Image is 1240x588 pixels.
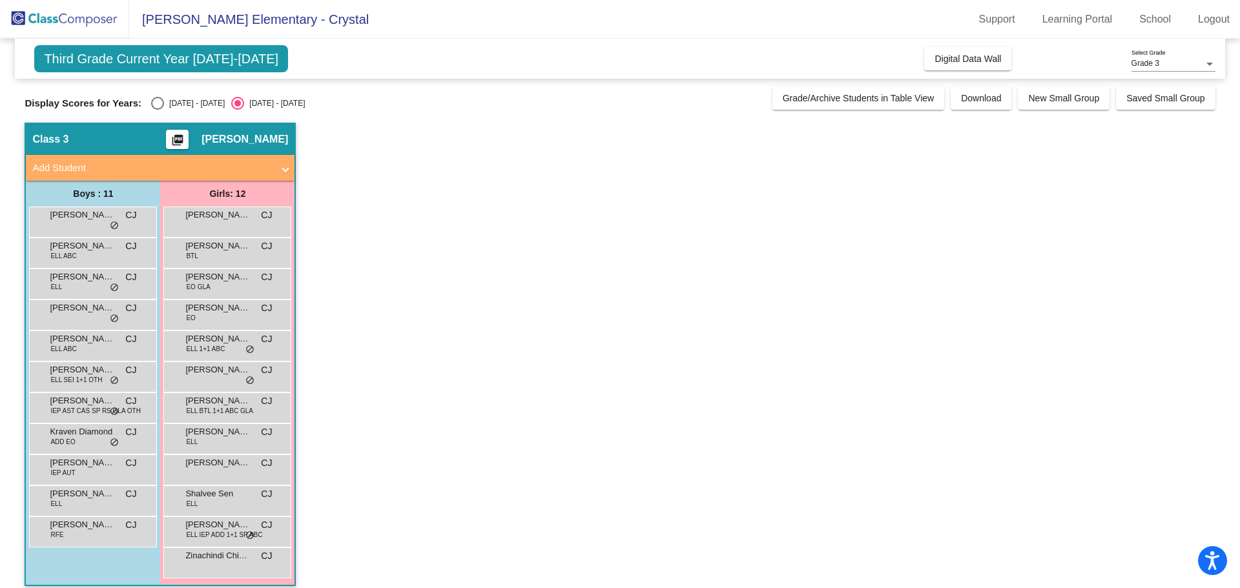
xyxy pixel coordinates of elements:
[261,363,272,377] span: CJ
[961,93,1001,103] span: Download
[261,456,272,470] span: CJ
[185,239,250,252] span: [PERSON_NAME]
[186,530,262,540] span: ELL IEP ADD 1+1 SP ABC
[110,314,119,324] span: do_not_disturb_alt
[50,406,141,416] span: IEP AST CAS SP RS GLA OTH
[50,425,114,438] span: Kraven Diamond
[32,161,273,176] mat-panel-title: Add Student
[261,239,272,253] span: CJ
[201,133,288,146] span: [PERSON_NAME]
[50,375,102,385] span: ELL SEI 1+1 OTH
[185,425,250,438] span: [PERSON_NAME]
[261,208,272,222] span: CJ
[50,239,114,252] span: [PERSON_NAME]
[185,518,250,531] span: [PERSON_NAME]
[261,425,272,439] span: CJ
[245,531,254,541] span: do_not_disturb_alt
[185,549,250,562] span: Zinachindi Chinaka
[185,332,250,345] span: [PERSON_NAME]
[185,270,250,283] span: [PERSON_NAME]
[185,487,250,500] span: Shalvee Sen
[166,130,189,149] button: Print Students Details
[50,530,63,540] span: RFE
[26,181,160,207] div: Boys : 11
[164,97,225,109] div: [DATE] - [DATE]
[151,97,305,110] mat-radio-group: Select an option
[25,97,141,109] span: Display Scores for Years:
[186,499,198,509] span: ELL
[110,407,119,417] span: do_not_disturb_alt
[261,518,272,532] span: CJ
[261,301,272,315] span: CJ
[160,181,294,207] div: Girls: 12
[186,344,225,354] span: ELL 1+1 ABC
[185,301,250,314] span: [PERSON_NAME] [PERSON_NAME]
[110,221,119,231] span: do_not_disturb_alt
[125,518,136,532] span: CJ
[110,283,119,293] span: do_not_disturb_alt
[110,376,119,386] span: do_not_disturb_alt
[110,438,119,448] span: do_not_disturb_alt
[50,282,62,292] span: ELL
[1032,9,1123,30] a: Learning Portal
[1131,59,1159,68] span: Grade 3
[261,270,272,284] span: CJ
[186,251,198,261] span: BTL
[244,97,305,109] div: [DATE] - [DATE]
[186,437,198,447] span: ELL
[50,394,114,407] span: [PERSON_NAME]
[34,45,288,72] span: Third Grade Current Year [DATE]-[DATE]
[125,456,136,470] span: CJ
[261,394,272,408] span: CJ
[951,86,1011,110] button: Download
[50,332,114,345] span: [PERSON_NAME]
[1028,93,1099,103] span: New Small Group
[261,549,272,563] span: CJ
[50,456,114,469] span: [PERSON_NAME]
[969,9,1026,30] a: Support
[245,345,254,355] span: do_not_disturb_alt
[50,270,114,283] span: [PERSON_NAME]
[185,363,250,376] span: [PERSON_NAME]
[186,406,253,416] span: ELL BTL 1+1 ABC GLA
[50,437,75,447] span: ADD EO
[125,270,136,284] span: CJ
[1188,9,1240,30] a: Logout
[50,468,75,478] span: IEP AUT
[186,282,210,292] span: EO GLA
[783,93,935,103] span: Grade/Archive Students in Table View
[125,487,136,501] span: CJ
[26,155,294,181] mat-expansion-panel-header: Add Student
[125,394,136,408] span: CJ
[125,301,136,315] span: CJ
[129,9,369,30] span: [PERSON_NAME] Elementary - Crystal
[50,518,114,531] span: [PERSON_NAME]
[125,239,136,253] span: CJ
[772,86,945,110] button: Grade/Archive Students in Table View
[924,47,1011,70] button: Digital Data Wall
[1129,9,1181,30] a: School
[186,313,195,323] span: EO
[50,487,114,500] span: [PERSON_NAME]
[935,54,1001,64] span: Digital Data Wall
[125,363,136,377] span: CJ
[50,208,114,221] span: [PERSON_NAME]
[1116,86,1215,110] button: Saved Small Group
[1018,86,1110,110] button: New Small Group
[125,208,136,222] span: CJ
[245,376,254,386] span: do_not_disturb_alt
[50,251,76,261] span: ELL ABC
[261,332,272,346] span: CJ
[50,344,76,354] span: ELL ABC
[261,487,272,501] span: CJ
[125,332,136,346] span: CJ
[125,425,136,439] span: CJ
[50,499,62,509] span: ELL
[185,394,250,407] span: [PERSON_NAME]
[50,363,114,376] span: [PERSON_NAME]
[32,133,68,146] span: Class 3
[1126,93,1204,103] span: Saved Small Group
[185,208,250,221] span: [PERSON_NAME]
[170,134,185,152] mat-icon: picture_as_pdf
[185,456,250,469] span: [PERSON_NAME]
